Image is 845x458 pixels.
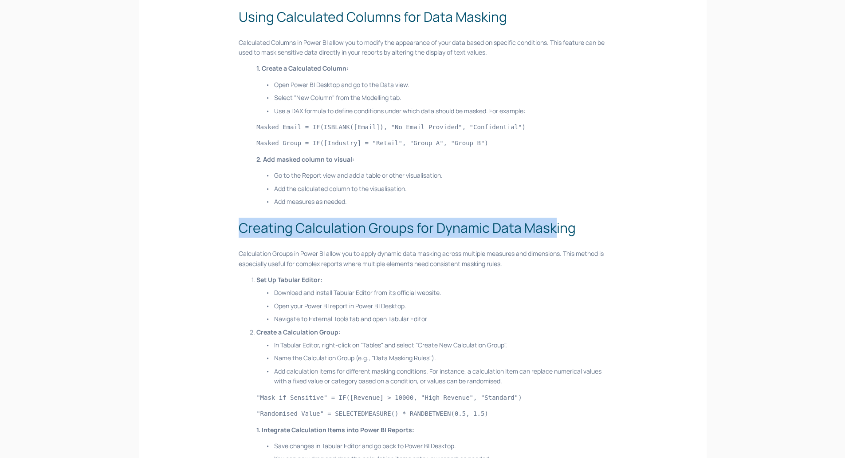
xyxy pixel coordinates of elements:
[274,340,606,350] p: In Tabular Editor, right-click on "Tables" and select "Create New Calculation Group".
[274,106,606,116] p: Use a DAX formula to define conditions under which data should be masked. For example:
[239,7,606,27] h2: Using Calculated Columns for Data Masking
[274,184,606,194] p: Add the calculated column to the visualisation.
[274,353,606,363] p: Name the Calculation Group (e.g., "Data Masking Rules").
[256,426,414,434] strong: 1. Integrate Calculation Items into Power BI Reports:
[274,366,606,386] p: Add calculation items for different masking conditions. For instance, a calculation item can repl...
[274,93,606,103] p: Select "New Column" from the Modelling tab.
[274,171,606,180] p: Go to the Report view and add a table or other visualisation.
[274,197,606,207] p: Add measures as needed.
[274,80,606,90] p: Open Power BI Desktop and go to the Data view.
[239,249,606,269] p: Calculation Groups in Power BI allow you to apply dynamic data masking across multiple measures a...
[256,275,322,284] strong: Set Up Tabular Editor:
[256,328,341,336] strong: Create a Calculation Group:
[256,394,522,401] code: "Mask if Sensitive" = IF([Revenue] > 10000, "High Revenue", "Standard")
[274,301,606,311] p: Open your Power BI report in Power BI Desktop.
[256,123,526,131] code: Masked Email = IF(ISBLANK([Email]), "No Email Provided", "Confidential")
[274,314,606,324] p: Navigate to External Tools tab and open Tabular Editor
[256,139,488,147] code: Masked Group = IF([Industry] = "Retail", "Group A", "Group B")
[239,38,606,58] p: Calculated Columns in Power BI allow you to modify the appearance of your data based on specific ...
[274,288,606,298] p: Download and install Tabular Editor from its official website.
[274,441,606,451] p: Save changes in Tabular Editor and go back to Power BI Desktop.
[239,218,606,238] h2: Creating Calculation Groups for Dynamic Data Masking
[256,64,349,72] strong: 1. Create a Calculated Column:
[256,155,354,163] strong: 2. Add masked column to visual:
[256,410,488,417] code: "Randomised Value" = SELECTEDMEASURE() * RANDBETWEEN(0.5, 1.5)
